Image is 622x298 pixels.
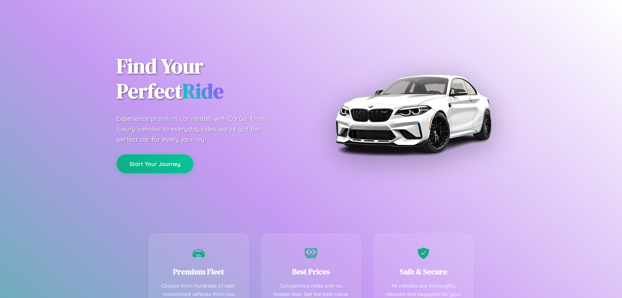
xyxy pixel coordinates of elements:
[384,266,463,277] h3: Safe & Secure
[117,54,301,104] h1: Find Your Perfect
[117,154,193,173] button: Start Your Journey
[271,266,351,277] h3: Best Prices
[117,113,279,145] p: Experience premium car rentals with CarGo. From luxury vehicles to everyday rides, we've got the ...
[159,266,238,277] h3: Premium Fleet
[332,32,494,195] img: Premium BMW car rental vehicle
[182,77,224,105] span: Ride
